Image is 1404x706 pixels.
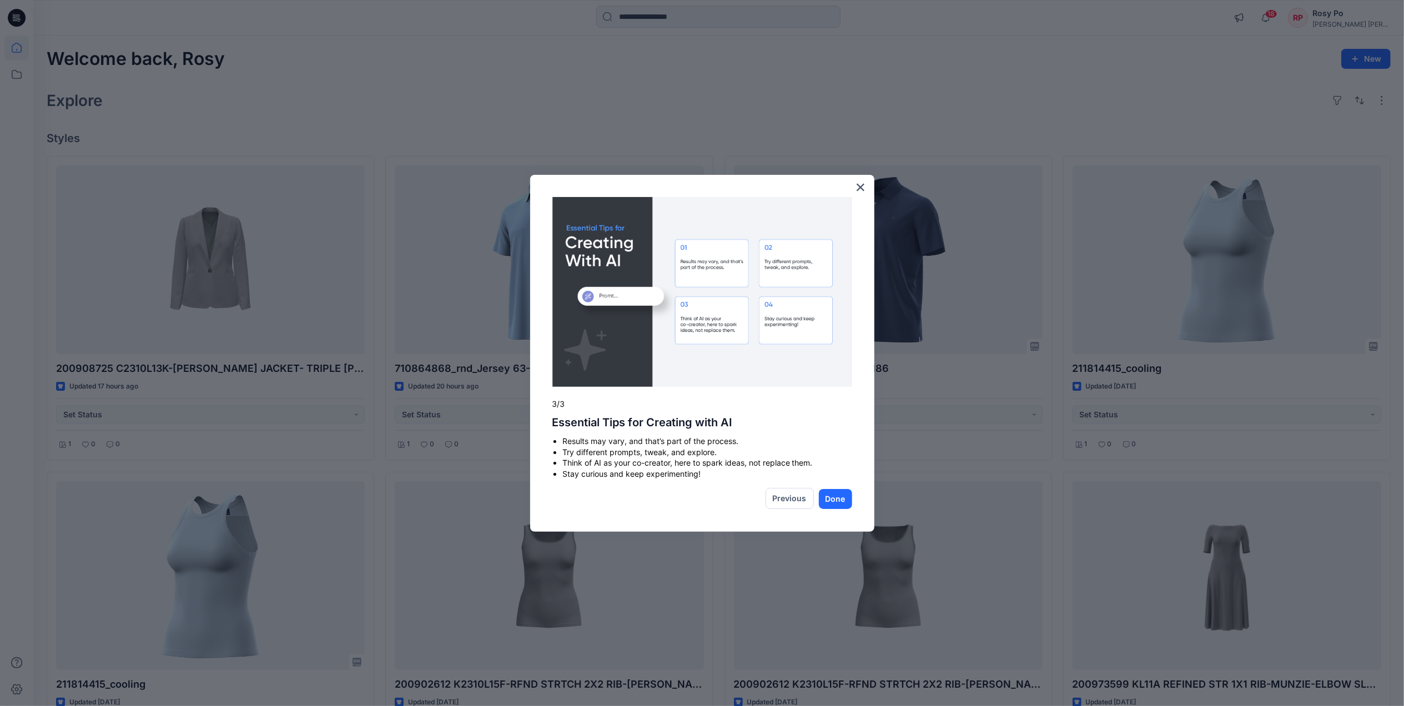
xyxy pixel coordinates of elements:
h2: Essential Tips for Creating with AI [552,416,852,429]
button: Previous [766,488,814,509]
p: 3/3 [552,399,852,410]
button: Done [819,489,852,509]
li: Results may vary, and that’s part of the process. [562,436,852,447]
li: Try different prompts, tweak, and explore. [562,447,852,458]
li: Think of AI as your co-creator, here to spark ideas, not replace them. [562,457,852,468]
button: Close [856,178,866,196]
li: Stay curious and keep experimenting! [562,468,852,480]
